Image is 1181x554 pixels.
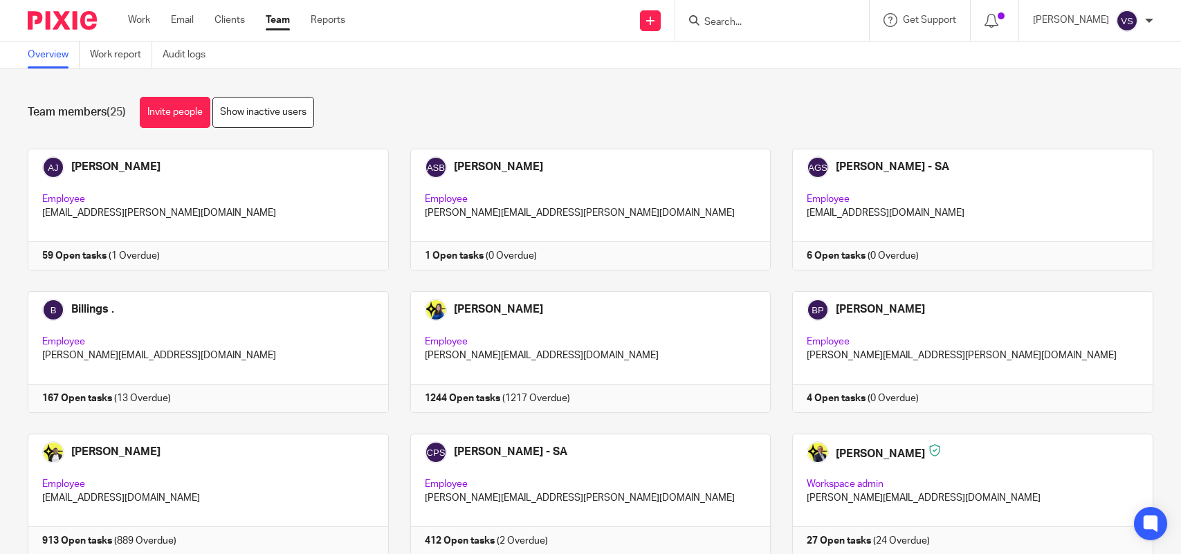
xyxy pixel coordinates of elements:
[214,13,245,27] a: Clients
[703,17,827,29] input: Search
[128,13,150,27] a: Work
[140,97,210,128] a: Invite people
[171,13,194,27] a: Email
[107,107,126,118] span: (25)
[28,41,80,68] a: Overview
[90,41,152,68] a: Work report
[903,15,956,25] span: Get Support
[28,105,126,120] h1: Team members
[28,11,97,30] img: Pixie
[163,41,216,68] a: Audit logs
[1033,13,1109,27] p: [PERSON_NAME]
[1116,10,1138,32] img: svg%3E
[311,13,345,27] a: Reports
[212,97,314,128] a: Show inactive users
[266,13,290,27] a: Team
